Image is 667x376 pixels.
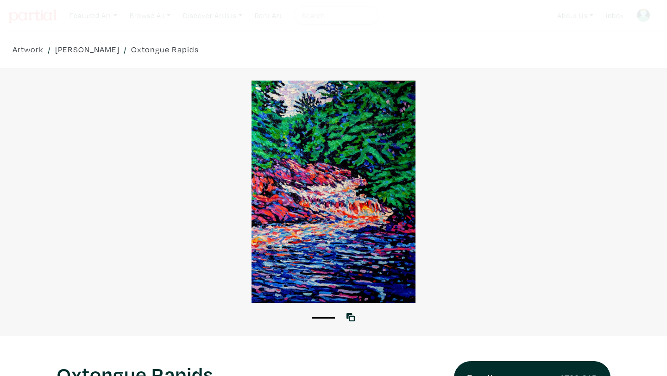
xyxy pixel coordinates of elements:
a: About Us [553,6,598,25]
a: [PERSON_NAME] [55,43,120,56]
a: Oxtongue Rapids [131,43,199,56]
a: Inbox [602,6,628,25]
a: Rent Art [251,6,286,25]
input: Search [301,10,371,21]
img: avatar.png [636,8,650,22]
a: Featured Art [65,6,121,25]
a: Browse All [126,6,175,25]
span: / [48,43,51,56]
button: 1 of 1 [312,317,335,319]
a: Artwork [13,43,44,56]
a: Discover Artists [179,6,246,25]
span: / [124,43,127,56]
